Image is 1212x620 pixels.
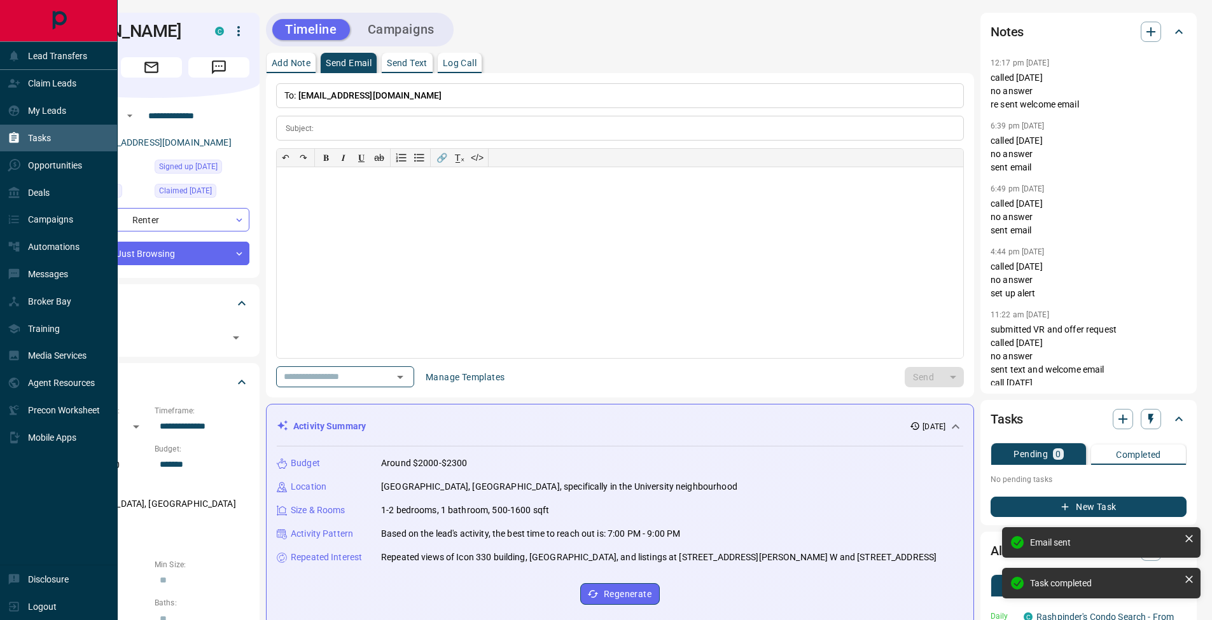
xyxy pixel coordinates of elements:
p: called [DATE] no answer sent email [991,134,1187,174]
div: Tags [53,288,249,319]
h1: [PERSON_NAME] [53,21,196,41]
div: Task completed [1030,578,1179,588]
span: Email [121,57,182,78]
div: split button [905,367,964,387]
button: Regenerate [580,583,660,605]
h2: Notes [991,22,1024,42]
p: [GEOGRAPHIC_DATA], [GEOGRAPHIC_DATA], specifically in the University neighbourhood [381,480,737,493]
div: condos.ca [215,27,224,36]
p: [GEOGRAPHIC_DATA], [GEOGRAPHIC_DATA] [53,493,249,514]
div: Tasks [991,404,1187,434]
p: Add Note [272,59,310,67]
p: Subject: [286,123,314,134]
div: Renter [53,208,249,231]
p: To: [276,83,964,108]
div: Sat Aug 23 2025 [155,184,249,202]
p: Repeated Interest [291,551,362,564]
p: 0 [1055,450,1061,458]
p: Budget: [155,443,249,455]
div: Email sent [1030,537,1179,548]
button: Timeline [272,19,350,40]
div: Just Browsing [53,242,249,265]
div: Criteria [53,367,249,397]
p: Pending [1013,450,1048,458]
button: Bullet list [410,149,428,167]
p: Activity Pattern [291,527,353,541]
p: [DATE] [923,421,945,432]
button: Manage Templates [418,367,512,387]
span: [EMAIL_ADDRESS][DOMAIN_NAME] [298,90,442,100]
p: Timeframe: [155,405,249,417]
span: Claimed [DATE] [159,184,212,197]
p: Location [291,480,326,493]
div: Alerts [991,535,1187,566]
button: ↷ [295,149,312,167]
h2: Alerts [991,541,1024,561]
p: Size & Rooms [291,504,345,517]
button: 𝐁 [317,149,335,167]
div: Thu Jul 31 2025 [155,160,249,177]
button: Campaigns [355,19,447,40]
button: 𝑰 [335,149,352,167]
button: New Task [991,497,1187,517]
span: Message [188,57,249,78]
p: No pending tasks [991,470,1187,489]
p: 4:44 pm [DATE] [991,247,1045,256]
a: [EMAIL_ADDRESS][DOMAIN_NAME] [88,137,232,148]
p: 1-2 bedrooms, 1 bathroom, 500-1600 sqft [381,504,549,517]
div: Activity Summary[DATE] [277,415,963,438]
button: Open [227,329,245,347]
span: 𝐔 [358,153,365,163]
p: Activity Summary [293,420,366,433]
p: Repeated views of Icon 330 building, [GEOGRAPHIC_DATA], and listings at [STREET_ADDRESS][PERSON_N... [381,551,937,564]
p: Around $2000-$2300 [381,457,467,470]
p: Motivation: [53,521,249,532]
p: 11:22 am [DATE] [991,310,1049,319]
s: ab [374,153,384,163]
p: Completed [1116,450,1161,459]
p: Budget [291,457,320,470]
p: called [DATE] no answer sent email [991,197,1187,237]
div: Notes [991,17,1187,47]
p: Log Call [443,59,477,67]
button: Open [391,368,409,386]
button: Numbered list [393,149,410,167]
p: Areas Searched: [53,482,249,493]
button: ab [370,149,388,167]
p: 12:17 pm [DATE] [991,59,1049,67]
button: 𝐔 [352,149,370,167]
p: called [DATE] no answer re sent welcome email [991,71,1187,111]
p: Send Text [387,59,428,67]
p: 6:39 pm [DATE] [991,121,1045,130]
button: T̲ₓ [450,149,468,167]
span: Signed up [DATE] [159,160,218,173]
p: Send Email [326,59,372,67]
p: 6:49 pm [DATE] [991,184,1045,193]
button: </> [468,149,486,167]
p: Min Size: [155,559,249,570]
button: ↶ [277,149,295,167]
p: called [DATE] no answer set up alert [991,260,1187,300]
h2: Tasks [991,409,1023,429]
p: Based on the lead's activity, the best time to reach out is: 7:00 PM - 9:00 PM [381,527,680,541]
p: Baths: [155,597,249,609]
p: submitted VR and offer request called [DATE] no answer sent text and welcome email call [DATE] [991,323,1187,390]
button: 🔗 [433,149,450,167]
button: Open [122,108,137,123]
